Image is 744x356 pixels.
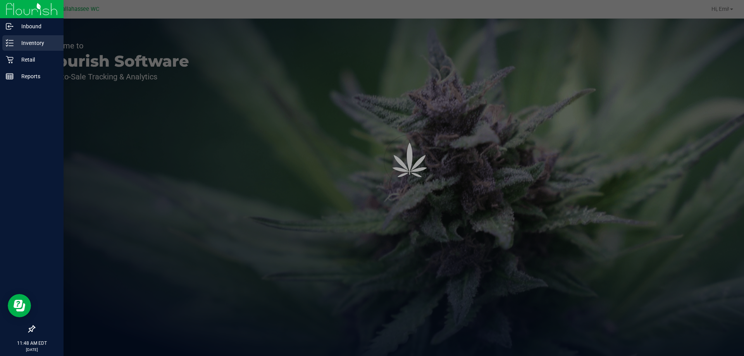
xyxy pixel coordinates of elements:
[6,56,14,64] inline-svg: Retail
[14,22,60,31] p: Inbound
[6,22,14,30] inline-svg: Inbound
[3,347,60,353] p: [DATE]
[14,72,60,81] p: Reports
[14,38,60,48] p: Inventory
[6,39,14,47] inline-svg: Inventory
[6,72,14,80] inline-svg: Reports
[3,340,60,347] p: 11:48 AM EDT
[14,55,60,64] p: Retail
[8,294,31,317] iframe: Resource center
